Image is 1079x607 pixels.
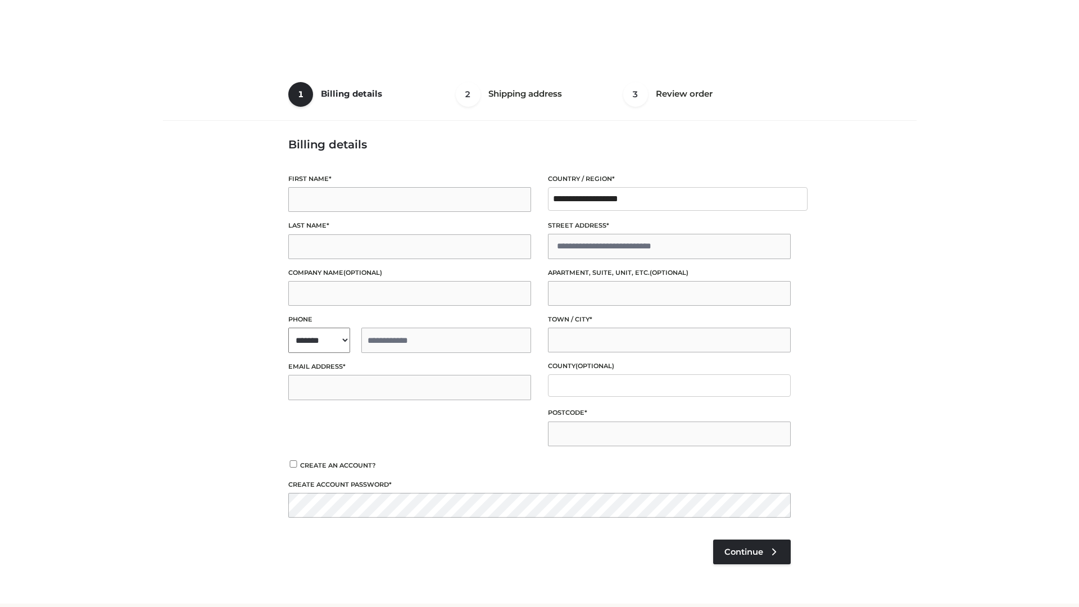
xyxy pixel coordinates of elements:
span: 2 [456,82,480,107]
label: Create account password [288,479,791,490]
span: 3 [623,82,648,107]
span: Continue [724,547,763,557]
span: (optional) [650,269,688,277]
label: Apartment, suite, unit, etc. [548,268,791,278]
label: Street address [548,220,791,231]
span: (optional) [343,269,382,277]
a: Continue [713,540,791,564]
span: 1 [288,82,313,107]
label: Postcode [548,407,791,418]
label: Town / City [548,314,791,325]
span: Review order [656,88,713,99]
span: Create an account? [300,461,376,469]
span: Shipping address [488,88,562,99]
label: Last name [288,220,531,231]
label: Country / Region [548,174,791,184]
input: Create an account? [288,460,298,468]
label: Email address [288,361,531,372]
span: (optional) [575,362,614,370]
label: Phone [288,314,531,325]
span: Billing details [321,88,382,99]
label: County [548,361,791,372]
h3: Billing details [288,138,791,151]
label: Company name [288,268,531,278]
label: First name [288,174,531,184]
